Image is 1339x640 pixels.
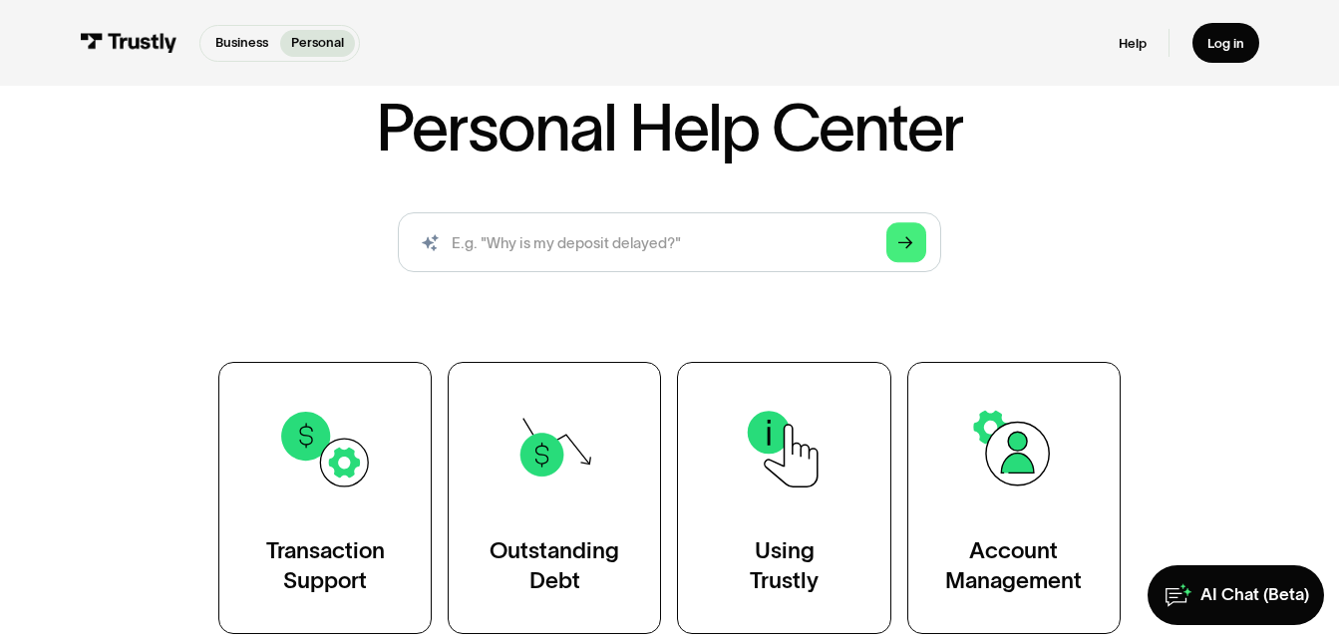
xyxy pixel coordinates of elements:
a: AI Chat (Beta) [1148,565,1324,625]
a: Help [1119,35,1147,52]
a: UsingTrustly [677,362,890,633]
div: Account Management [945,535,1082,595]
div: Transaction Support [266,535,385,595]
div: Outstanding Debt [490,535,619,595]
input: search [398,212,940,272]
a: AccountManagement [907,362,1121,633]
p: Personal [291,33,344,53]
a: Personal [280,30,356,57]
a: Log in [1192,23,1259,63]
div: Using Trustly [750,535,819,595]
h1: Personal Help Center [376,95,964,160]
div: AI Chat (Beta) [1200,584,1309,606]
a: Business [204,30,280,57]
p: Business [215,33,268,53]
a: OutstandingDebt [448,362,661,633]
div: Log in [1207,35,1244,52]
img: Trustly Logo [80,33,177,54]
a: TransactionSupport [218,362,432,633]
form: Search [398,212,940,272]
